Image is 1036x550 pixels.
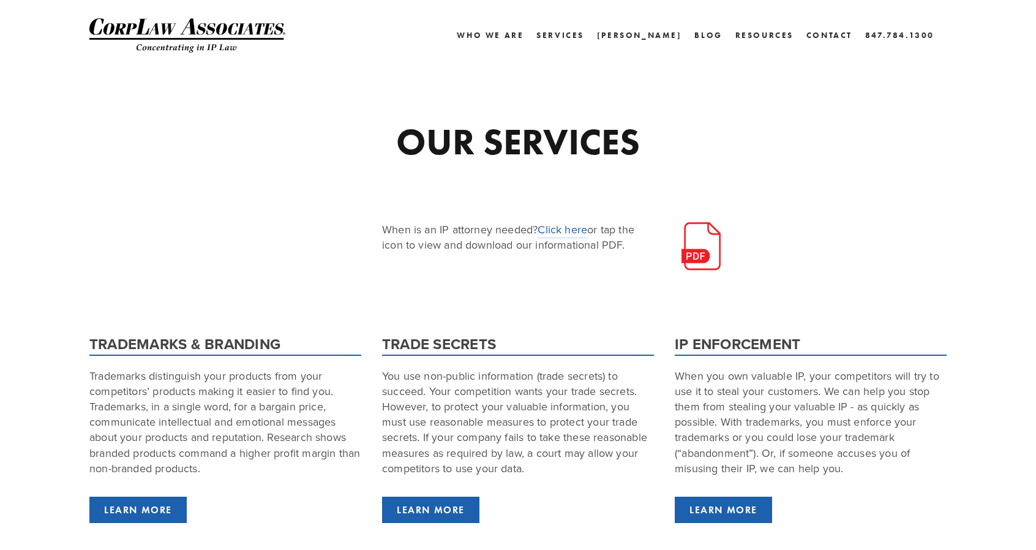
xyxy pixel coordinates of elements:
[597,26,682,44] a: [PERSON_NAME]
[677,222,726,271] img: pdf-icon.png
[675,497,772,523] a: LEARN MORE
[89,18,285,53] img: CorpLaw IP Law Firm
[236,123,800,160] h1: OUR SERVICES
[382,497,479,523] a: LEARN MORE
[536,26,584,44] a: Services
[865,26,934,44] a: 847.784.1300
[538,222,587,238] a: Click here
[382,222,654,252] p: When is an IP attorney needed? or tap the icon to view and download our informational PDF.
[457,26,524,44] a: Who We Are
[675,333,800,355] strong: IP ENFORCEMENT
[89,497,187,523] a: LEARN MORE
[382,368,654,476] p: You use non-public information (trade secrets) to succeed. Your competition wants your trade secr...
[89,368,361,476] p: Trademarks distinguish your products from your competitors’ products making it easier to find you...
[382,333,496,355] strong: TRADE SECRETS
[89,333,280,355] strong: TRADEMARKS & BRANDING
[735,31,794,40] a: Resources
[806,26,852,44] a: Contact
[694,26,722,44] a: Blog
[675,368,947,476] p: When you own valuable IP, your competitors will try to use it to steal your customers. We can hel...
